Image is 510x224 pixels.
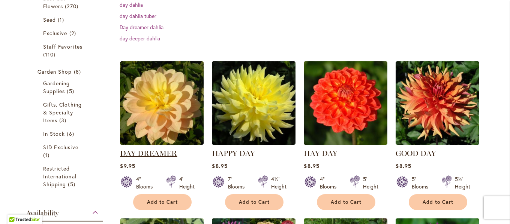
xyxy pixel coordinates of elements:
[68,180,77,188] span: 5
[225,194,283,210] button: Add to Cart
[212,162,227,169] span: $8.95
[43,50,57,58] span: 110
[320,175,341,190] div: 4" Blooms
[212,139,295,146] a: HAPPY DAY
[43,101,84,124] a: Gifts, Clothing &amp; Specialty Items
[26,209,58,217] span: Availability
[43,16,56,23] span: Seed
[43,143,84,159] a: SID Exclusive
[43,165,84,188] a: Restricted International Shipping
[58,16,66,24] span: 1
[412,175,433,190] div: 5" Blooms
[43,80,70,95] span: Gardening Supplies
[239,199,270,205] span: Add to Cart
[43,130,84,138] a: In Stock
[304,139,387,146] a: HAY DAY
[396,149,436,158] a: GOOD DAY
[120,139,204,146] a: DAY DREAMER
[133,194,192,210] button: Add to Cart
[331,199,361,205] span: Add to Cart
[6,197,27,218] iframe: Launch Accessibility Center
[59,116,68,124] span: 3
[120,149,177,158] a: DAY DREAMER
[43,101,82,124] span: Gifts, Clothing & Specialty Items
[396,162,411,169] span: $8.95
[43,43,82,50] span: Staff Favorites
[363,175,378,190] div: 5' Height
[43,144,78,151] span: SID Exclusive
[120,162,135,169] span: $9.95
[43,130,65,137] span: In Stock
[317,194,375,210] button: Add to Cart
[65,2,80,10] span: 270
[120,35,160,42] a: day deeper dahlia
[271,175,286,190] div: 4½' Height
[212,61,295,145] img: HAPPY DAY
[304,61,387,145] img: HAY DAY
[37,68,90,76] a: Garden Shop
[43,29,84,37] a: Exclusive
[67,87,76,95] span: 5
[69,29,78,37] span: 2
[120,24,163,31] a: Day dreamer dahlia
[228,175,249,190] div: 7" Blooms
[455,175,470,190] div: 5½' Height
[43,79,84,95] a: Gardening Supplies
[212,149,255,158] a: HAPPY DAY
[43,165,76,188] span: Restricted International Shipping
[74,68,83,76] span: 8
[179,175,195,190] div: 4' Height
[409,194,467,210] button: Add to Cart
[43,16,84,24] a: Seed
[120,1,143,8] a: day dahlia
[304,149,337,158] a: HAY DAY
[136,175,157,190] div: 4" Blooms
[396,139,479,146] a: GOOD DAY
[37,68,72,75] span: Garden Shop
[120,12,156,19] a: day dahlia tuber
[43,30,67,37] span: Exclusive
[43,151,51,159] span: 1
[304,162,319,169] span: $8.95
[147,199,178,205] span: Add to Cart
[396,61,479,145] img: GOOD DAY
[120,61,204,145] img: DAY DREAMER
[43,43,84,58] a: Staff Favorites
[67,130,76,138] span: 6
[423,199,453,205] span: Add to Cart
